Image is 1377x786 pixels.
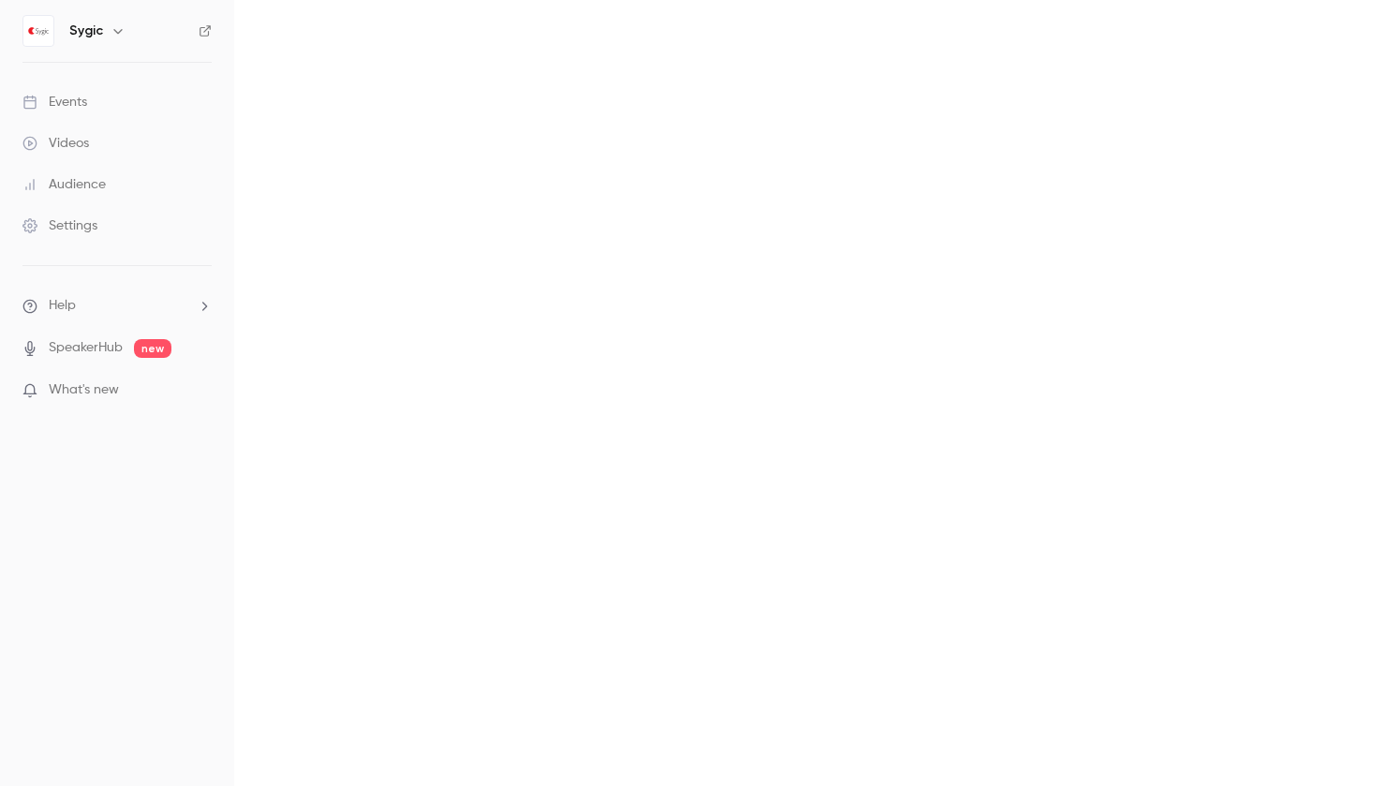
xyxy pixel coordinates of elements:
[69,22,103,40] h6: Sygic
[49,296,76,316] span: Help
[22,296,212,316] li: help-dropdown-opener
[134,339,171,358] span: new
[22,216,97,235] div: Settings
[22,134,89,153] div: Videos
[23,16,53,46] img: Sygic
[22,93,87,111] div: Events
[49,380,119,400] span: What's new
[22,175,106,194] div: Audience
[49,338,123,358] a: SpeakerHub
